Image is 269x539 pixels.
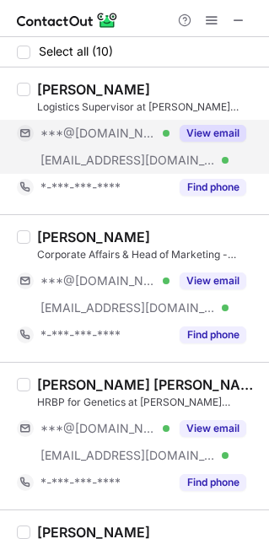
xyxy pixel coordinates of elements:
[40,300,216,315] span: [EMAIL_ADDRESS][DOMAIN_NAME]
[40,421,157,436] span: ***@[DOMAIN_NAME]
[40,273,157,288] span: ***@[DOMAIN_NAME]
[37,100,259,115] div: Logistics Supervisor at [PERSON_NAME][GEOGRAPHIC_DATA]
[180,179,246,196] button: Reveal Button
[39,45,113,58] span: Select all (10)
[37,395,259,410] div: HRBP for Genetics at [PERSON_NAME][GEOGRAPHIC_DATA]
[180,326,246,343] button: Reveal Button
[180,474,246,491] button: Reveal Button
[37,229,150,245] div: [PERSON_NAME]
[40,448,216,463] span: [EMAIL_ADDRESS][DOMAIN_NAME]
[180,272,246,289] button: Reveal Button
[180,420,246,437] button: Reveal Button
[17,10,118,30] img: ContactOut v5.3.10
[40,126,157,141] span: ***@[DOMAIN_NAME]
[180,125,246,142] button: Reveal Button
[37,247,259,262] div: Corporate Affairs & Head of Marketing - Petfood [PERSON_NAME] [GEOGRAPHIC_DATA]
[40,153,216,168] span: [EMAIL_ADDRESS][DOMAIN_NAME]
[37,376,259,393] div: [PERSON_NAME] [PERSON_NAME]
[37,81,150,98] div: [PERSON_NAME]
